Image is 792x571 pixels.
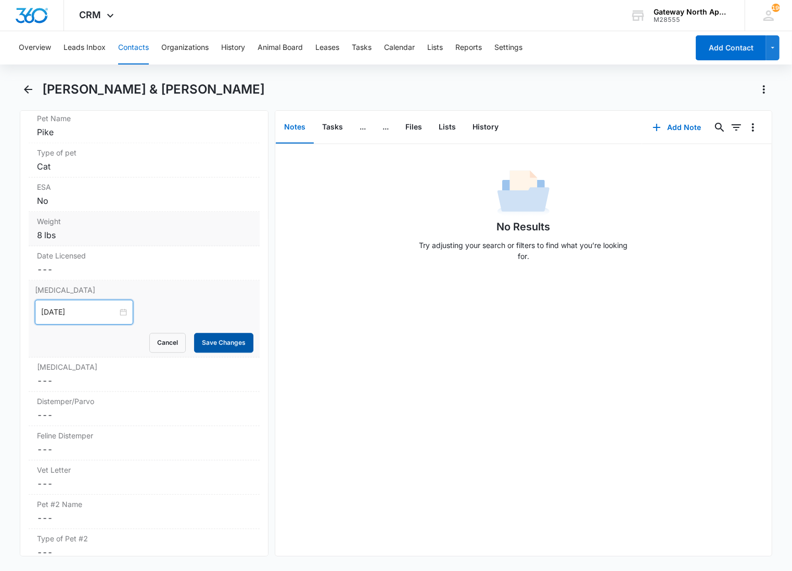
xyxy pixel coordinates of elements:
[29,460,260,495] div: Vet Letter---
[455,31,482,64] button: Reports
[29,177,260,212] div: ESANo
[37,229,251,241] div: 8 lbs
[696,35,766,60] button: Add Contact
[149,333,186,353] button: Cancel
[276,111,314,144] button: Notes
[497,167,550,219] img: No Data
[42,82,265,97] h1: [PERSON_NAME] & [PERSON_NAME]
[161,31,209,64] button: Organizations
[374,111,397,144] button: ...
[37,512,251,524] dd: ---
[37,147,251,158] label: Type of pet
[314,111,351,144] button: Tasks
[118,31,149,64] button: Contacts
[37,126,251,138] div: Pike
[221,31,245,64] button: History
[37,374,251,387] dd: ---
[258,31,303,64] button: Animal Board
[29,109,260,143] div: Pet NamePike
[37,194,251,207] div: No
[37,533,251,544] label: Type of Pet #2
[37,263,251,276] dd: ---
[29,529,260,563] div: Type of Pet #2---
[29,143,260,177] div: Type of petCat
[397,111,430,144] button: Files
[352,31,372,64] button: Tasks
[427,31,443,64] button: Lists
[35,284,253,295] label: [MEDICAL_DATA]
[728,119,745,136] button: Filters
[494,31,522,64] button: Settings
[37,477,251,490] dd: ---
[37,499,251,510] label: Pet #2 Name
[20,81,36,98] button: Back
[745,119,761,136] button: Overflow Menu
[37,361,251,372] label: [MEDICAL_DATA]
[642,115,711,140] button: Add Note
[430,111,464,144] button: Lists
[37,216,251,227] label: Weight
[37,430,251,441] label: Feline Distemper
[29,212,260,246] div: Weight8 lbs
[41,306,118,318] input: Sep 6, 2026
[772,4,780,12] div: notifications count
[37,546,251,559] dd: ---
[756,81,772,98] button: Actions
[29,392,260,426] div: Distemper/Parvo---
[711,119,728,136] button: Search...
[37,443,251,456] dd: ---
[315,31,339,64] button: Leases
[194,333,253,353] button: Save Changes
[29,426,260,460] div: Feline Distemper---
[654,8,730,16] div: account name
[37,113,251,124] label: Pet Name
[464,111,507,144] button: History
[37,464,251,475] label: Vet Letter
[772,4,780,12] span: 190
[414,240,633,262] p: Try adjusting your search or filters to find what you’re looking for.
[654,16,730,23] div: account id
[351,111,374,144] button: ...
[37,409,251,421] dd: ---
[37,181,251,192] label: ESA
[37,160,251,173] div: Cat
[29,246,260,280] div: Date Licensed---
[80,9,101,20] span: CRM
[37,396,251,407] label: Distemper/Parvo
[19,31,51,64] button: Overview
[29,495,260,529] div: Pet #2 Name---
[496,219,550,235] h1: No Results
[37,250,251,261] label: Date Licensed
[29,357,260,392] div: [MEDICAL_DATA]---
[384,31,415,64] button: Calendar
[63,31,106,64] button: Leads Inbox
